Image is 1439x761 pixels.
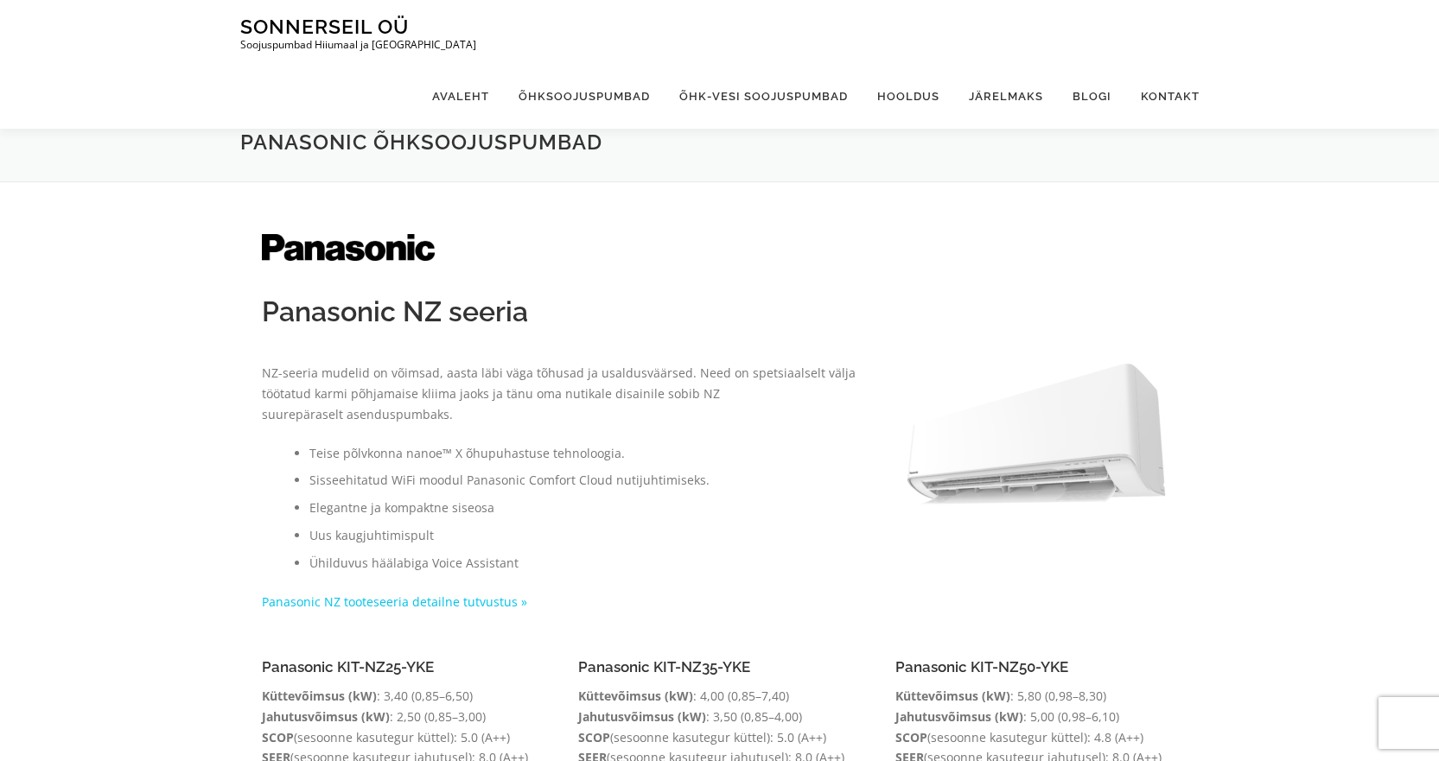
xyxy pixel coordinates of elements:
li: Teise põlvkonna nanoe™ X õhupuhastuse tehnoloogia. [309,443,861,464]
img: INDOOR_CS-NZ35YKE_A OPEN VANE [907,363,1166,505]
p: Soojuspumbad Hiiumaal ja [GEOGRAPHIC_DATA] [240,39,476,51]
a: Blogi [1058,64,1126,129]
h4: Panasonic KIT-NZ25-YKE [262,659,544,675]
strong: Küttevõimsus (kW) [262,688,377,704]
strong: Küttevõimsus (kW) [895,688,1010,704]
strong: Küttevõimsus (kW) [578,688,693,704]
strong: Jahutusvõimsus (kW) [578,708,706,725]
a: Õhksoojuspumbad [504,64,665,129]
img: Panasonic_logo.svg [262,234,435,261]
p: NZ-seeria mudelid on võimsad, aasta läbi väga tõhusad ja usaldusväärsed. Need on spetsiaalselt vä... [262,363,861,424]
li: Elegantne ja kompaktne siseosa [309,498,861,518]
strong: SCOP [578,729,610,745]
h4: Panasonic KIT-NZ50-YKE [895,659,1178,675]
a: Sonnerseil OÜ [240,15,409,38]
strong: Jahutusvõimsus (kW) [895,708,1023,725]
a: Järelmaks [954,64,1058,129]
a: Panasonic NZ tooteseeria detailne tutvustus » [262,593,527,610]
span: Panasonic NZ seeria [262,295,528,327]
h1: Panasonic õhksoojuspumbad [240,129,1200,155]
strong: SCOP [262,729,294,745]
a: Kontakt [1126,64,1200,129]
li: Sisseehitatud WiFi moodul Panasonic Comfort Cloud nutijuhtimiseks. [309,470,861,491]
a: Avaleht [417,64,504,129]
li: Uus kaugjuhtimispult [309,525,861,546]
a: Õhk-vesi soojuspumbad [665,64,863,129]
li: Ühilduvus häälabiga Voice Assistant [309,553,861,574]
h4: Panasonic KIT-NZ35-YKE [578,659,861,675]
a: Hooldus [863,64,954,129]
strong: SCOP [895,729,927,745]
strong: Jahutusvõimsus (kW) [262,708,390,725]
